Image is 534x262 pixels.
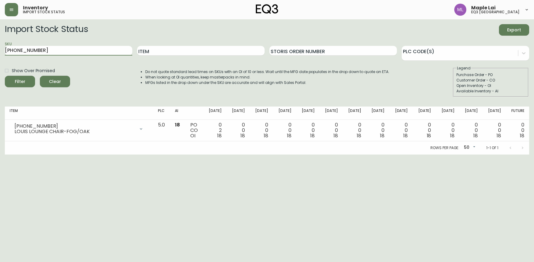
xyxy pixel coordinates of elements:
div: 0 0 [278,122,291,139]
th: [DATE] [459,107,483,120]
th: [DATE] [436,107,459,120]
span: 18 [264,132,268,139]
li: When looking at OI quantities, keep masterpacks in mind. [145,75,389,80]
th: [DATE] [296,107,320,120]
th: [DATE] [273,107,296,120]
div: 50 [462,143,477,153]
div: Customer Order - CO [456,78,525,83]
p: 1-1 of 1 [486,145,498,151]
span: 18 [520,132,524,139]
span: Show Over Promised [12,68,55,74]
span: 18 [450,132,455,139]
span: Export [504,26,524,34]
div: 0 0 [348,122,361,139]
div: Purchase Order - PO [456,72,525,78]
button: Clear [40,76,70,87]
th: [DATE] [413,107,436,120]
h5: eq3 [GEOGRAPHIC_DATA] [471,10,520,14]
div: [PHONE_NUMBER] [14,123,135,129]
th: PLC [153,107,170,120]
h2: Import Stock Status [5,24,88,36]
button: Filter [5,76,35,87]
th: [DATE] [366,107,389,120]
button: Export [499,24,529,36]
div: LOUIS LOUNGE CHAIR-FOG/OAK [14,129,135,134]
div: 0 0 [417,122,431,139]
div: Open Inventory - OI [456,83,525,88]
div: 0 0 [464,122,478,139]
div: 0 0 [301,122,315,139]
div: 0 2 [208,122,221,139]
td: 5.0 [153,120,170,141]
span: 18 [333,132,338,139]
img: logo [256,4,278,14]
img: 61e28cffcf8cc9f4e300d877dd684943 [454,4,466,16]
span: OI [190,132,195,139]
th: [DATE] [483,107,506,120]
div: [PHONE_NUMBER]LOUIS LOUNGE CHAIR-FOG/OAK [10,122,148,136]
span: Clear [45,78,65,85]
div: 0 0 [371,122,384,139]
legend: Legend [456,65,471,71]
th: [DATE] [389,107,413,120]
li: MFGs listed in the drop down under the SKU are accurate and will align with Sales Portal. [145,80,389,85]
div: 0 0 [255,122,268,139]
div: 0 0 [394,122,408,139]
div: 0 0 [441,122,454,139]
div: PO CO [190,122,198,139]
span: 18 [310,132,315,139]
th: [DATE] [320,107,343,120]
span: 18 [497,132,501,139]
span: 18 [427,132,431,139]
th: AI [170,107,185,120]
span: 18 [217,132,222,139]
p: Rows per page: [430,145,459,151]
span: 18 [403,132,408,139]
span: 18 [175,121,180,128]
th: Item [5,107,153,120]
div: 0 0 [324,122,338,139]
span: 18 [380,132,384,139]
div: 0 0 [487,122,501,139]
h5: import stock status [23,10,65,14]
div: 0 0 [511,122,524,139]
th: [DATE] [343,107,366,120]
span: 18 [287,132,291,139]
div: 0 0 [231,122,245,139]
th: [DATE] [227,107,250,120]
div: Filter [15,78,25,85]
span: 18 [357,132,361,139]
span: 18 [240,132,245,139]
span: Inventory [23,5,48,10]
th: [DATE] [250,107,273,120]
div: Available Inventory - AI [456,88,525,94]
th: Future [506,107,529,120]
th: [DATE] [203,107,226,120]
span: 18 [473,132,478,139]
span: Maple Lai [471,5,496,10]
li: Do not quote standard lead times on SKUs with an OI of 10 or less. Wait until the MFG date popula... [145,69,389,75]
